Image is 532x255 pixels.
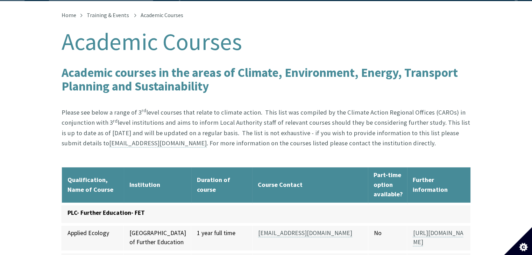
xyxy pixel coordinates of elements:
strong: Institution [129,181,160,189]
a: Training & Events [87,12,129,19]
sup: rd [113,118,118,124]
td: Applied Ecology [62,224,124,252]
a: [EMAIL_ADDRESS][DOMAIN_NAME] [258,229,352,237]
a: [EMAIL_ADDRESS][DOMAIN_NAME] [109,139,207,147]
h1: Academic Courses [62,29,471,55]
td: No [368,224,407,252]
button: Set cookie preferences [504,227,532,255]
strong: Duration of course [197,176,230,194]
strong: PLC- Further Education- FET [68,209,145,217]
strong: Further information [413,176,448,194]
span: Academic Courses [141,12,183,19]
td: 1 year full time [191,224,253,252]
sup: rd [142,107,146,114]
strong: Course Contact [258,181,303,189]
a: Home [62,12,76,19]
a: [URL][DOMAIN_NAME] [413,229,463,246]
td: [GEOGRAPHIC_DATA] of Further Education [124,224,191,252]
strong: Qualification, Name of Course [68,176,113,194]
b: Academic courses in the areas of Climate, Environment, Energy, Transport Planning and Sustainability [62,65,458,94]
p: Please see below a range of 3 level courses that relate to climate action. This list was compiled... [62,97,471,159]
strong: Part-time option available? [374,171,403,198]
